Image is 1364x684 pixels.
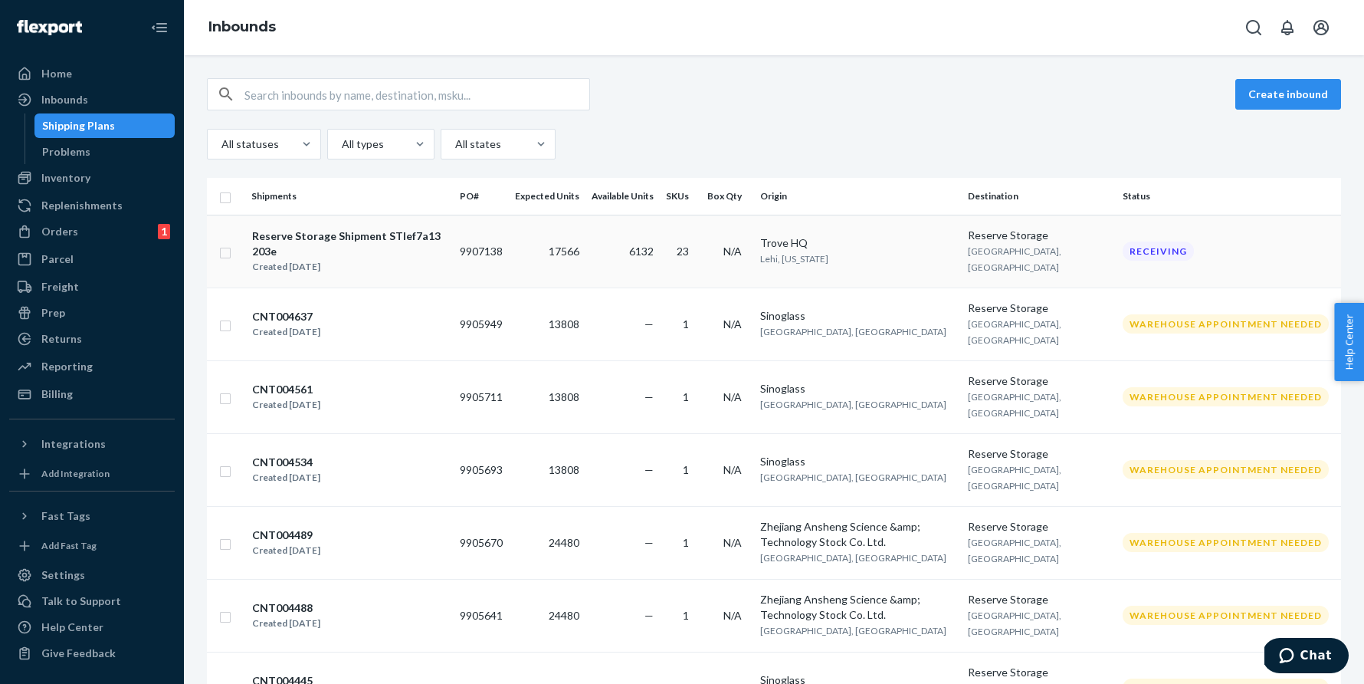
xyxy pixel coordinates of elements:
[683,609,689,622] span: 1
[252,324,320,340] div: Created [DATE]
[252,600,320,616] div: CNT004488
[9,563,175,587] a: Settings
[760,308,956,324] div: Sinoglass
[454,178,509,215] th: PO#
[220,136,221,152] input: All statuses
[701,178,754,215] th: Box Qty
[9,354,175,379] a: Reporting
[9,219,175,244] a: Orders1
[723,317,742,330] span: N/A
[252,470,320,485] div: Created [DATE]
[9,589,175,613] button: Talk to Support
[677,245,689,258] span: 23
[41,436,106,452] div: Integrations
[968,537,1061,564] span: [GEOGRAPHIC_DATA], [GEOGRAPHIC_DATA]
[9,247,175,271] a: Parcel
[245,178,454,215] th: Shipments
[41,198,123,213] div: Replenishments
[629,245,654,258] span: 6132
[196,5,288,50] ol: breadcrumbs
[644,463,654,476] span: —
[968,228,1110,243] div: Reserve Storage
[9,61,175,86] a: Home
[252,309,320,324] div: CNT004637
[208,18,276,35] a: Inbounds
[760,381,956,396] div: Sinoglass
[9,641,175,666] button: Give Feedback
[968,318,1061,346] span: [GEOGRAPHIC_DATA], [GEOGRAPHIC_DATA]
[968,391,1061,419] span: [GEOGRAPHIC_DATA], [GEOGRAPHIC_DATA]
[9,432,175,456] button: Integrations
[1334,303,1364,381] button: Help Center
[158,224,170,239] div: 1
[962,178,1116,215] th: Destination
[760,519,956,550] div: Zhejiang Ansheng Science &amp; Technology Stock Co. Ltd.
[968,665,1110,680] div: Reserve Storage
[683,536,689,549] span: 1
[585,178,660,215] th: Available Units
[454,506,509,579] td: 9905670
[252,543,320,558] div: Created [DATE]
[9,327,175,351] a: Returns
[252,259,447,275] div: Created [DATE]
[41,567,85,583] div: Settings
[41,224,78,239] div: Orders
[9,462,175,485] a: Add Integration
[9,301,175,325] a: Prep
[968,610,1061,637] span: [GEOGRAPHIC_DATA], [GEOGRAPHIC_DATA]
[9,166,175,190] a: Inventory
[252,616,320,631] div: Created [DATE]
[454,136,455,152] input: All states
[9,275,175,299] a: Freight
[1123,533,1329,552] div: Warehouse Appointment Needed
[760,253,828,265] span: Lehi, [US_STATE]
[41,359,93,374] div: Reporting
[41,92,88,107] div: Inbounds
[454,433,509,506] td: 9905693
[17,20,82,35] img: Flexport logo
[9,87,175,112] a: Inbounds
[723,463,742,476] span: N/A
[340,136,342,152] input: All types
[723,536,742,549] span: N/A
[968,464,1061,492] span: [GEOGRAPHIC_DATA], [GEOGRAPHIC_DATA]
[34,113,175,138] a: Shipping Plans
[1272,12,1303,43] button: Open notifications
[760,625,946,636] span: [GEOGRAPHIC_DATA], [GEOGRAPHIC_DATA]
[723,390,742,403] span: N/A
[252,397,320,413] div: Created [DATE]
[1264,638,1349,676] iframe: Opens a widget where you can chat to one of our agents
[41,279,79,294] div: Freight
[41,467,110,480] div: Add Integration
[723,245,742,258] span: N/A
[1123,606,1329,625] div: Warehouse Appointment Needed
[9,615,175,640] a: Help Center
[644,609,654,622] span: —
[683,317,689,330] span: 1
[42,144,90,159] div: Problems
[1123,242,1194,261] div: Receiving
[968,592,1110,607] div: Reserve Storage
[968,301,1110,316] div: Reserve Storage
[41,66,72,81] div: Home
[760,326,946,337] span: [GEOGRAPHIC_DATA], [GEOGRAPHIC_DATA]
[644,317,654,330] span: —
[760,399,946,410] span: [GEOGRAPHIC_DATA], [GEOGRAPHIC_DATA]
[968,373,1110,389] div: Reserve Storage
[454,360,509,433] td: 9905711
[1123,314,1329,334] div: Warehouse Appointment Needed
[42,118,115,133] div: Shipping Plans
[644,536,654,549] span: —
[1123,460,1329,479] div: Warehouse Appointment Needed
[454,215,509,288] td: 9907138
[9,193,175,218] a: Replenishments
[252,382,320,397] div: CNT004561
[760,552,946,564] span: [GEOGRAPHIC_DATA], [GEOGRAPHIC_DATA]
[454,579,509,652] td: 9905641
[660,178,701,215] th: SKUs
[1306,12,1336,43] button: Open account menu
[968,519,1110,534] div: Reserve Storage
[1235,79,1341,110] button: Create inbound
[41,620,103,635] div: Help Center
[968,446,1110,462] div: Reserve Storage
